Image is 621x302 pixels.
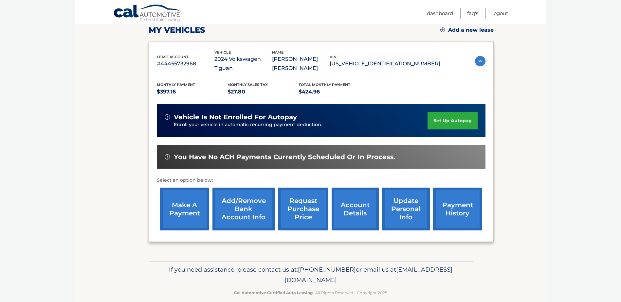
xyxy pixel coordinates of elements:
[272,55,330,73] p: [PERSON_NAME] [PERSON_NAME]
[174,153,395,161] span: You have no ACH payments currently scheduled or in process.
[174,121,428,128] p: Enroll your vehicle in automatic recurring payment deduction.
[433,188,482,230] a: payment history
[228,82,268,87] span: Monthly sales Tax
[278,188,328,230] a: request purchase price
[492,8,508,19] a: Logout
[153,264,468,285] p: If you need assistance, please contact us at: or email us at
[440,27,445,32] img: add.svg
[467,8,478,19] a: FAQ's
[299,87,370,96] p: $424.96
[157,87,228,96] p: $397.16
[382,188,430,230] a: update personal info
[284,266,452,284] span: [EMAIL_ADDRESS][DOMAIN_NAME]
[113,4,182,23] a: Cal Automotive
[332,188,379,230] a: account details
[157,59,214,68] p: #44455732968
[174,113,297,121] span: vehicle is not enrolled for autopay
[428,112,477,129] a: set up autopay
[212,188,275,230] a: Add/Remove bank account info
[330,59,440,68] p: [US_VEHICLE_IDENTIFICATION_NUMBER]
[272,50,283,55] span: name
[157,176,485,184] p: Select an option below:
[427,8,453,19] a: Dashboard
[214,55,272,73] p: 2024 Volkswagen Tiguan
[234,290,313,295] strong: Cal Automotive Certified Auto Leasing
[160,188,209,230] a: make a payment
[440,27,494,33] a: Add a new lease
[475,56,485,66] img: accordion-active.svg
[149,25,205,35] h2: my vehicles
[165,114,170,120] img: alert-white.svg
[214,50,231,55] span: vehicle
[298,266,356,273] span: [PHONE_NUMBER]
[299,82,350,87] span: Total Monthly Payment
[228,87,299,96] p: $27.80
[165,154,170,159] img: alert-white.svg
[157,82,195,87] span: Monthly Payment
[157,55,189,59] span: lease account
[330,55,337,59] span: vin
[153,289,468,296] p: - All Rights Reserved - Copyright 2025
